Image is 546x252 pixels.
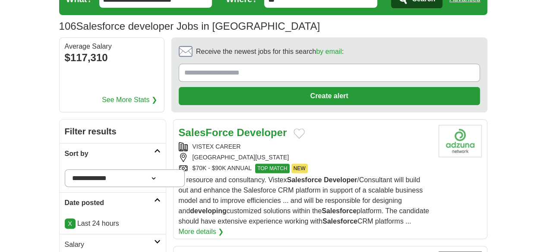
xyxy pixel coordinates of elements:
a: by email [316,48,342,55]
div: $70K - $90K ANNUAL [179,164,432,173]
span: TOP MATCH [255,164,289,173]
strong: Developer [324,176,357,184]
div: $117,310 [65,50,159,65]
span: ... resource and consultancy. Vistex /Consultant will build out and enhance the Salesforce CRM pl... [179,176,429,225]
p: Last 24 hours [65,218,161,229]
h1: Salesforce developer Jobs in [GEOGRAPHIC_DATA] [59,20,320,32]
h2: Filter results [60,120,166,143]
a: See More Stats ❯ [102,95,157,105]
strong: Salesforce [322,218,357,225]
button: Create alert [179,87,480,105]
a: X [65,218,76,229]
a: Sort by [60,143,166,164]
span: Receive the newest jobs for this search : [196,47,344,57]
span: 106 [59,19,76,34]
strong: Salesforce [322,207,357,215]
div: VISTEX CAREER [179,142,432,151]
a: More details ❯ [179,227,224,237]
span: NEW [291,164,308,173]
div: [GEOGRAPHIC_DATA][US_STATE] [179,153,432,162]
div: Average Salary [65,43,159,50]
strong: developing [190,207,226,215]
img: Company logo [439,125,482,157]
strong: SalesForce [179,127,234,138]
h2: Salary [65,240,154,250]
a: Date posted [60,192,166,213]
h2: Sort by [65,149,154,159]
strong: Salesforce [287,176,322,184]
strong: Developer [237,127,287,138]
button: Add to favorite jobs [294,128,305,139]
h2: Date posted [65,198,154,208]
a: SalesForce Developer [179,127,287,138]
